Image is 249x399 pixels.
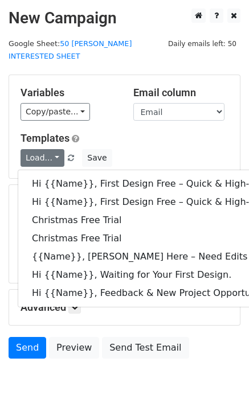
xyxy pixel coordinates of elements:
a: 50 [PERSON_NAME] INTERESTED SHEET [9,39,132,61]
a: Preview [49,337,99,359]
a: Copy/paste... [21,103,90,121]
a: Daily emails left: 50 [164,39,240,48]
a: Load... [21,149,64,167]
span: Daily emails left: 50 [164,38,240,50]
h5: Variables [21,87,116,99]
small: Google Sheet: [9,39,132,61]
a: Templates [21,132,70,144]
a: Send [9,337,46,359]
h5: Email column [133,87,229,99]
button: Save [82,149,112,167]
a: Send Test Email [102,337,189,359]
iframe: Chat Widget [192,344,249,399]
h2: New Campaign [9,9,240,28]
